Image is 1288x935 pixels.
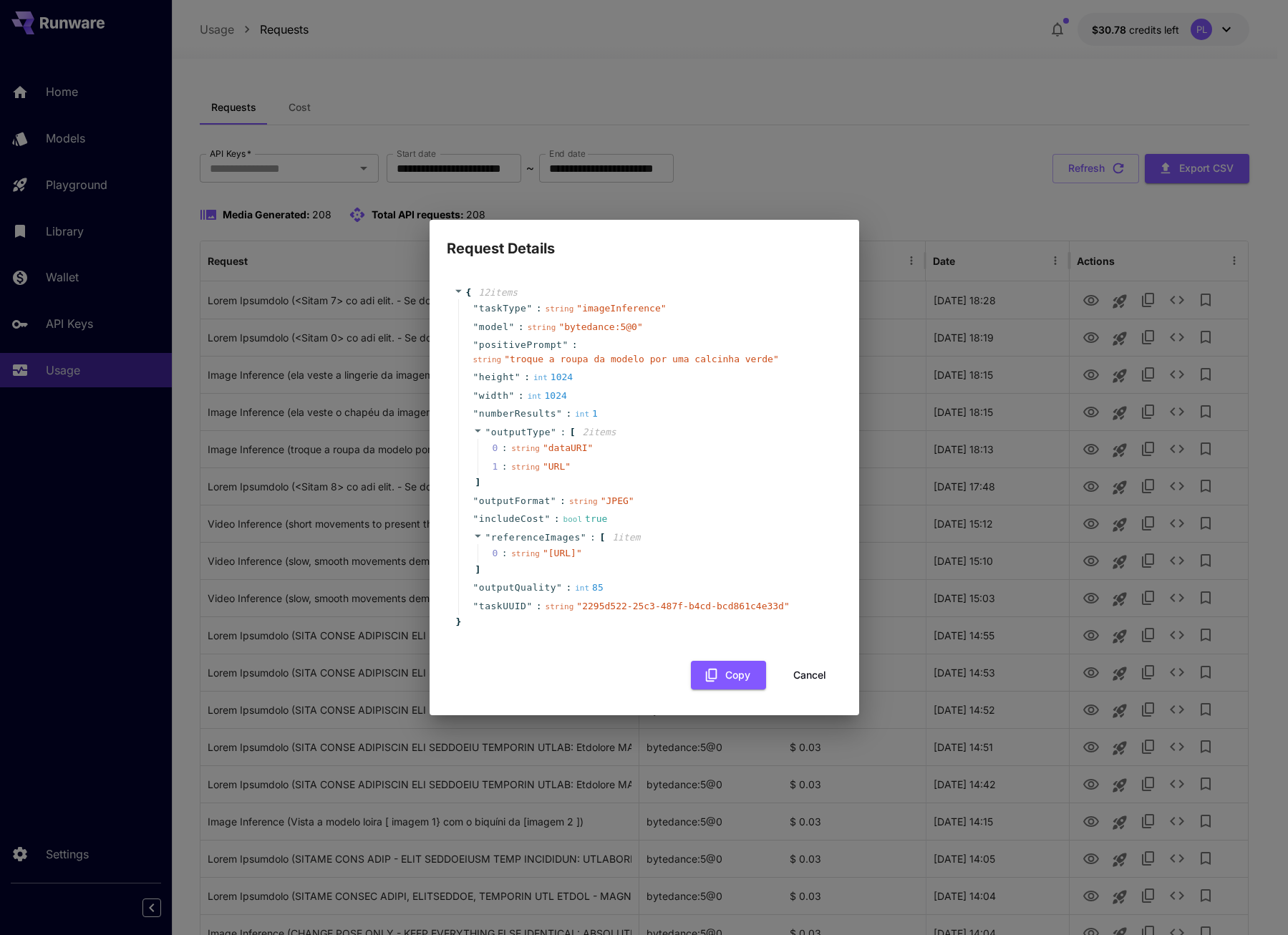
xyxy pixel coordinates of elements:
[478,287,518,298] span: 12 item s
[575,407,598,421] div: 1
[554,512,560,526] span: :
[454,615,462,629] span: }
[473,601,479,611] span: "
[491,427,551,437] span: outputType
[575,583,589,593] span: int
[466,286,472,300] span: {
[543,461,571,472] span: " URL "
[473,495,479,506] span: "
[479,494,551,508] span: outputFormat
[691,661,766,690] button: Copy
[430,220,859,260] h2: Request Details
[485,532,491,543] span: "
[575,410,589,419] span: int
[526,601,532,611] span: "
[570,425,576,440] span: [
[473,390,479,401] span: "
[493,441,512,455] span: 0
[575,581,604,595] div: 85
[612,532,640,543] span: 1 item
[504,354,779,364] span: " troque a roupa da modelo por uma calcinha verde "
[479,389,509,403] span: width
[528,323,556,332] span: string
[543,442,593,453] span: " dataURI "
[485,427,491,437] span: "
[473,408,479,419] span: "
[546,304,574,314] span: string
[511,444,540,453] span: string
[473,321,479,332] span: "
[528,389,567,403] div: 1024
[581,532,586,543] span: "
[473,355,502,364] span: string
[473,582,479,593] span: "
[473,372,479,382] span: "
[479,599,527,614] span: taskUUID
[473,475,481,490] span: ]
[479,581,556,595] span: outputQuality
[479,370,515,384] span: height
[479,301,527,316] span: taskType
[560,494,566,508] span: :
[473,339,479,350] span: "
[544,513,550,524] span: "
[533,370,573,384] div: 1024
[546,602,574,611] span: string
[569,497,598,506] span: string
[479,320,509,334] span: model
[576,303,666,314] span: " imageInference "
[493,546,512,561] span: 0
[524,370,530,384] span: :
[518,389,524,403] span: :
[563,515,583,524] span: bool
[543,548,582,558] span: " [URL] "
[533,373,548,382] span: int
[576,601,789,611] span: " 2295d522-25c3-487f-b4cd-bcd861c4e33d "
[508,390,514,401] span: "
[473,513,479,524] span: "
[599,531,605,545] span: [
[551,427,556,437] span: "
[479,338,563,352] span: positivePrompt
[508,321,514,332] span: "
[566,407,571,421] span: :
[473,563,481,577] span: ]
[590,531,596,545] span: :
[473,303,479,314] span: "
[502,441,508,455] div: :
[528,392,542,401] span: int
[601,495,634,506] span: " JPEG "
[518,320,524,334] span: :
[502,460,508,474] div: :
[551,495,556,506] span: "
[515,372,520,382] span: "
[493,460,512,474] span: 1
[491,532,581,543] span: referenceImages
[556,408,562,419] span: "
[562,339,568,350] span: "
[511,549,540,558] span: string
[560,425,566,440] span: :
[566,581,571,595] span: :
[583,427,616,437] span: 2 item s
[556,582,562,593] span: "
[778,661,842,690] button: Cancel
[502,546,508,561] div: :
[558,321,642,332] span: " bytedance:5@0 "
[479,512,545,526] span: includeCost
[511,462,540,472] span: string
[536,301,542,316] span: :
[572,338,578,352] span: :
[479,407,556,421] span: numberResults
[526,303,532,314] span: "
[563,512,608,526] div: true
[536,599,542,614] span: :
